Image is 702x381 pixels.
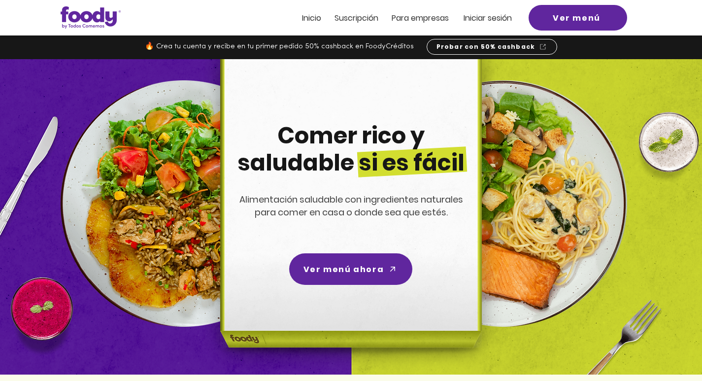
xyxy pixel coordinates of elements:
[436,42,535,51] span: Probar con 50% cashback
[61,6,121,29] img: Logo_Foody V2.0.0 (3).png
[239,193,463,218] span: Alimentación saludable con ingredientes naturales para comer en casa o donde sea que estés.
[302,12,321,24] span: Inicio
[464,14,512,22] a: Iniciar sesión
[289,253,412,285] a: Ver menú ahora
[392,14,449,22] a: Para empresas
[193,59,506,375] img: headline-center-compress.png
[392,12,401,24] span: Pa
[302,14,321,22] a: Inicio
[553,12,601,24] span: Ver menú
[427,39,557,55] a: Probar con 50% cashback
[145,43,414,50] span: 🔥 Crea tu cuenta y recibe en tu primer pedido 50% cashback en FoodyCréditos
[645,324,692,371] iframe: Messagebird Livechat Widget
[61,80,307,327] img: left-dish-compress.png
[401,12,449,24] span: ra empresas
[529,5,627,31] a: Ver menú
[464,12,512,24] span: Iniciar sesión
[303,263,384,276] span: Ver menú ahora
[334,12,378,24] span: Suscripción
[334,14,378,22] a: Suscripción
[237,120,465,178] span: Comer rico y saludable si es fácil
